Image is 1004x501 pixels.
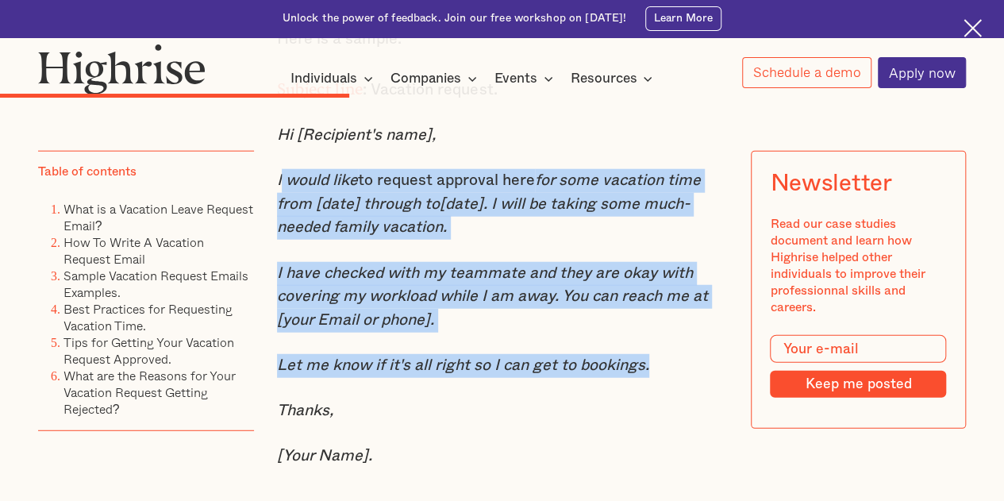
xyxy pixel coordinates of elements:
em: I would like [277,172,358,188]
div: Newsletter [770,170,891,197]
div: Unlock the power of feedback. Join our free workshop on [DATE]! [283,11,627,26]
div: Companies [390,69,482,88]
a: How To Write A Vacation Request Email [63,233,204,268]
a: Apply now [878,57,966,88]
em: Thanks, [277,403,333,418]
div: Events [494,69,558,88]
form: Modal Form [770,335,946,398]
div: Individuals [290,69,357,88]
div: Events [494,69,537,88]
input: Your e-mail [770,335,946,364]
em: I have checked with my teammate and they are okay with covering my workload while I am away. You ... [277,265,708,328]
a: What is a Vacation Leave Request Email? [63,199,253,235]
a: What are the Reasons for Your Vacation Request Getting Rejected? [63,366,236,418]
em: Let me know if it's all right so I can get to bookings. [277,357,649,373]
div: Resources [570,69,657,88]
a: Sample Vacation Request Emails Examples. [63,266,248,302]
div: Table of contents [38,164,137,180]
a: Best Practices for Requesting Vacation Time. [63,299,233,335]
em: [Your Name]. [277,448,372,464]
img: Highrise logo [38,44,206,94]
div: Resources [570,69,637,88]
em: Hi [Recipient's name], [277,127,436,143]
em: for some vacation time from [date] through to[date]. I will be taking some much-needed family vac... [277,172,701,235]
p: to request approval here [277,169,728,240]
div: Read our case studies document and learn how Highrise helped other individuals to improve their p... [770,216,946,316]
input: Keep me posted [770,371,946,397]
a: Learn More [645,6,722,31]
div: Companies [390,69,461,88]
div: Individuals [290,69,378,88]
img: Cross icon [964,19,982,37]
a: Tips for Getting Your Vacation Request Approved. [63,333,234,368]
a: Schedule a demo [742,57,871,88]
